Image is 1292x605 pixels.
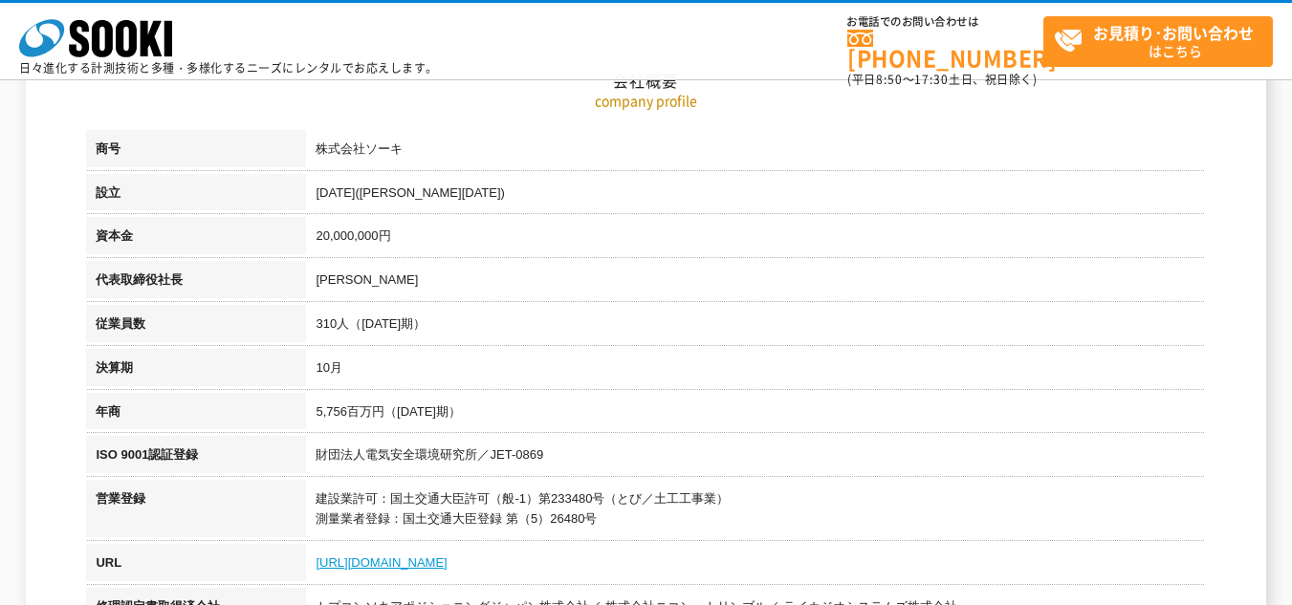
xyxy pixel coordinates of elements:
th: 営業登録 [86,480,306,544]
td: 財団法人電気安全環境研究所／JET-0869 [306,436,1205,480]
span: はこちら [1054,17,1272,65]
th: 商号 [86,130,306,174]
span: 8:50 [876,71,903,88]
a: お見積り･お問い合わせはこちら [1043,16,1273,67]
th: ISO 9001認証登録 [86,436,306,480]
strong: お見積り･お問い合わせ [1093,21,1254,44]
td: [PERSON_NAME] [306,261,1205,305]
th: 代表取締役社長 [86,261,306,305]
th: 決算期 [86,349,306,393]
td: [DATE]([PERSON_NAME][DATE]) [306,174,1205,218]
p: 日々進化する計測技術と多種・多様化するニーズにレンタルでお応えします。 [19,62,438,74]
span: お電話でのお問い合わせは [847,16,1043,28]
td: 建設業許可：国土交通大臣許可（般-1）第233480号（とび／土工工事業） 測量業者登録：国土交通大臣登録 第（5）26480号 [306,480,1205,544]
a: [URL][DOMAIN_NAME] [316,555,447,570]
th: 従業員数 [86,305,306,349]
p: company profile [86,91,1205,111]
td: 310人（[DATE]期） [306,305,1205,349]
span: (平日 ～ 土日、祝日除く) [847,71,1037,88]
td: 株式会社ソーキ [306,130,1205,174]
th: 設立 [86,174,306,218]
td: 20,000,000円 [306,217,1205,261]
td: 5,756百万円（[DATE]期） [306,393,1205,437]
a: [PHONE_NUMBER] [847,30,1043,69]
th: URL [86,544,306,588]
th: 年商 [86,393,306,437]
td: 10月 [306,349,1205,393]
span: 17:30 [914,71,949,88]
th: 資本金 [86,217,306,261]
